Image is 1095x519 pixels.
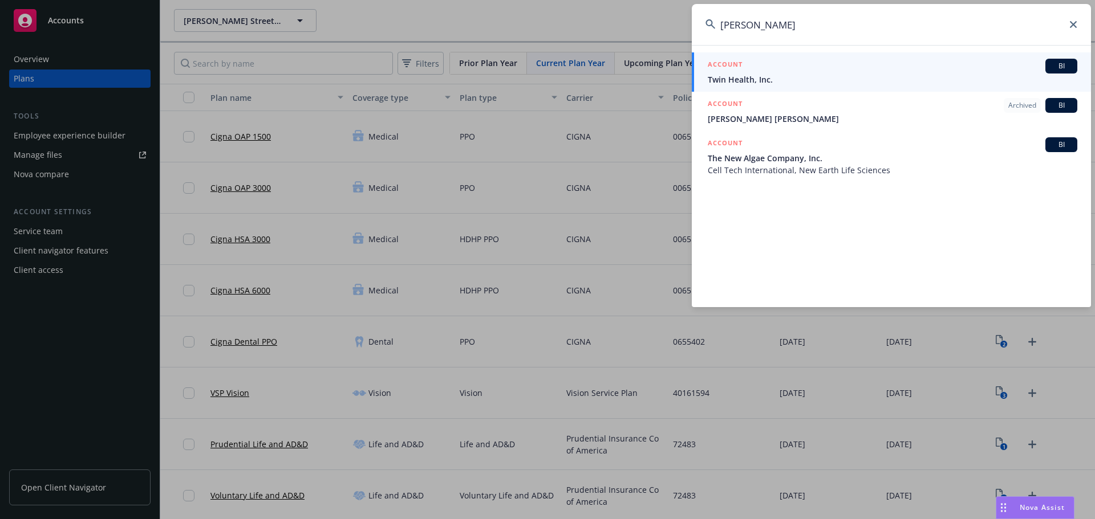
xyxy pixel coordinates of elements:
[1008,100,1036,111] span: Archived
[1050,100,1073,111] span: BI
[996,497,1011,518] div: Drag to move
[692,92,1091,131] a: ACCOUNTArchivedBI[PERSON_NAME] [PERSON_NAME]
[1050,140,1073,150] span: BI
[1020,502,1065,512] span: Nova Assist
[708,137,743,151] h5: ACCOUNT
[692,4,1091,45] input: Search...
[708,59,743,72] h5: ACCOUNT
[708,98,743,112] h5: ACCOUNT
[692,131,1091,182] a: ACCOUNTBIThe New Algae Company, Inc.Cell Tech International, New Earth Life Sciences
[708,73,1077,85] span: Twin Health, Inc.
[1050,61,1073,71] span: BI
[708,113,1077,125] span: [PERSON_NAME] [PERSON_NAME]
[708,152,1077,164] span: The New Algae Company, Inc.
[996,496,1074,519] button: Nova Assist
[708,164,1077,176] span: Cell Tech International, New Earth Life Sciences
[692,52,1091,92] a: ACCOUNTBITwin Health, Inc.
